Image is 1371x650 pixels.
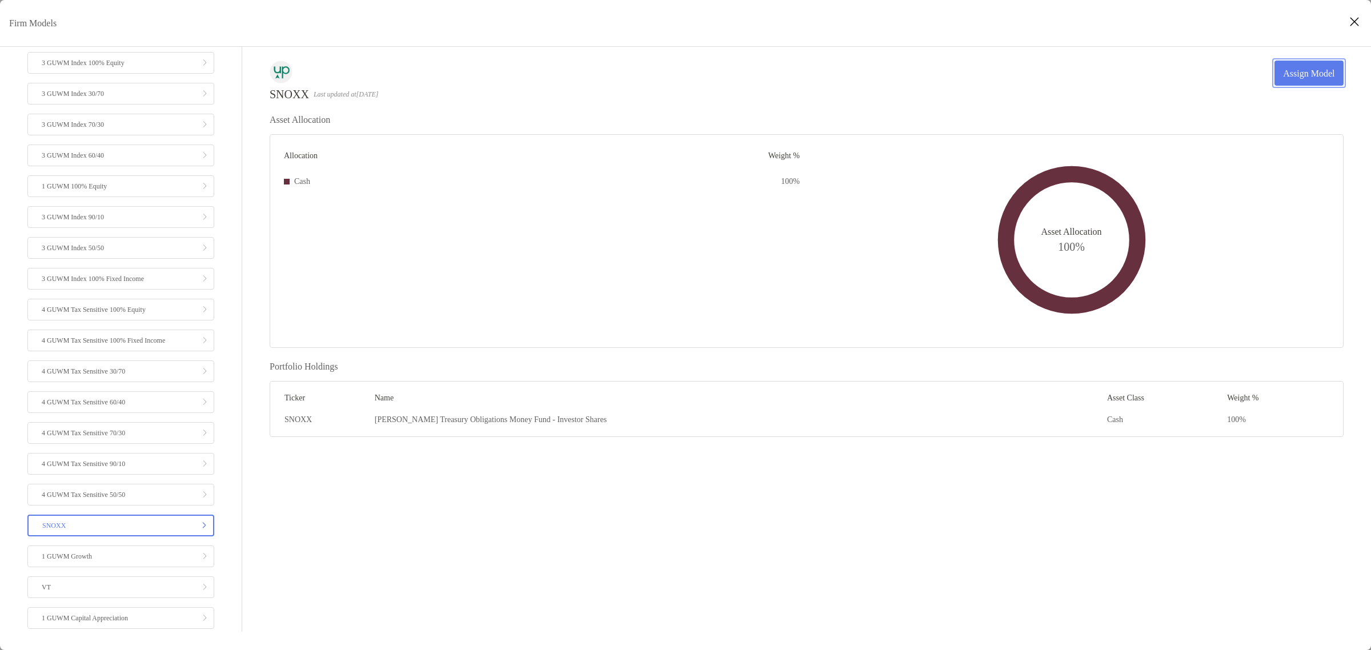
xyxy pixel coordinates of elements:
[284,393,374,403] th: Ticker
[42,118,104,132] p: 3 GUWM Index 70/30
[1107,415,1226,425] td: Cash
[27,360,214,382] a: 4 GUWM Tax Sensitive 30/70
[1041,226,1101,237] span: Asset Allocation
[42,611,128,625] p: 1 GUWM Capital Appreciation
[42,87,104,101] p: 3 GUWM Index 30/70
[9,16,57,30] p: Firm Models
[270,88,309,101] h2: SNOXX
[270,61,292,83] img: Company Logo
[42,580,51,595] p: VT
[27,391,214,413] a: 4 GUWM Tax Sensitive 60/40
[781,174,800,188] p: 100 %
[1226,415,1329,425] td: 100 %
[42,272,144,286] p: 3 GUWM Index 100% Fixed Income
[27,114,214,135] a: 3 GUWM Index 70/30
[42,488,125,502] p: 4 GUWM Tax Sensitive 50/50
[27,576,214,598] a: VT
[27,83,214,105] a: 3 GUWM Index 30/70
[42,549,92,564] p: 1 GUWM Growth
[1274,61,1344,86] a: Assign Model
[42,426,125,440] p: 4 GUWM Tax Sensitive 70/30
[768,149,800,163] p: Weight %
[27,299,214,320] a: 4 GUWM Tax Sensitive 100% Equity
[270,115,1344,125] h3: Asset Allocation
[284,415,374,425] td: SNOXX
[270,362,1344,372] h3: Portfolio Holdings
[27,607,214,629] a: 1 GUWM Capital Appreciation
[42,179,107,194] p: 1 GUWM 100% Equity
[42,56,125,70] p: 3 GUWM Index 100% Equity
[27,268,214,290] a: 3 GUWM Index 100% Fixed Income
[27,237,214,259] a: 3 GUWM Index 50/50
[27,206,214,228] a: 3 GUWM Index 90/10
[374,415,1107,425] td: [PERSON_NAME] Treasury Obligations Money Fund - Investor Shares
[27,330,214,351] a: 4 GUWM Tax Sensitive 100% Fixed Income
[42,334,165,348] p: 4 GUWM Tax Sensitive 100% Fixed Income
[314,90,379,99] span: Last updated at [DATE]
[42,303,146,317] p: 4 GUWM Tax Sensitive 100% Equity
[42,395,125,410] p: 4 GUWM Tax Sensitive 60/40
[374,393,1107,403] th: Name
[42,149,104,163] p: 3 GUWM Index 60/40
[27,484,214,505] a: 4 GUWM Tax Sensitive 50/50
[42,364,125,379] p: 4 GUWM Tax Sensitive 30/70
[1226,393,1329,403] th: Weight %
[27,515,214,536] a: SNOXX
[27,545,214,567] a: 1 GUWM Growth
[42,210,104,224] p: 3 GUWM Index 90/10
[1058,237,1085,254] span: 100%
[294,174,310,188] p: Cash
[27,145,214,166] a: 3 GUWM Index 60/40
[27,453,214,475] a: 4 GUWM Tax Sensitive 90/10
[284,149,318,163] p: Allocation
[27,175,214,197] a: 1 GUWM 100% Equity
[42,519,66,533] p: SNOXX
[1107,393,1226,403] th: Asset Class
[1346,14,1363,31] button: Close modal
[42,241,104,255] p: 3 GUWM Index 50/50
[27,52,214,74] a: 3 GUWM Index 100% Equity
[42,457,125,471] p: 4 GUWM Tax Sensitive 90/10
[27,422,214,444] a: 4 GUWM Tax Sensitive 70/30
